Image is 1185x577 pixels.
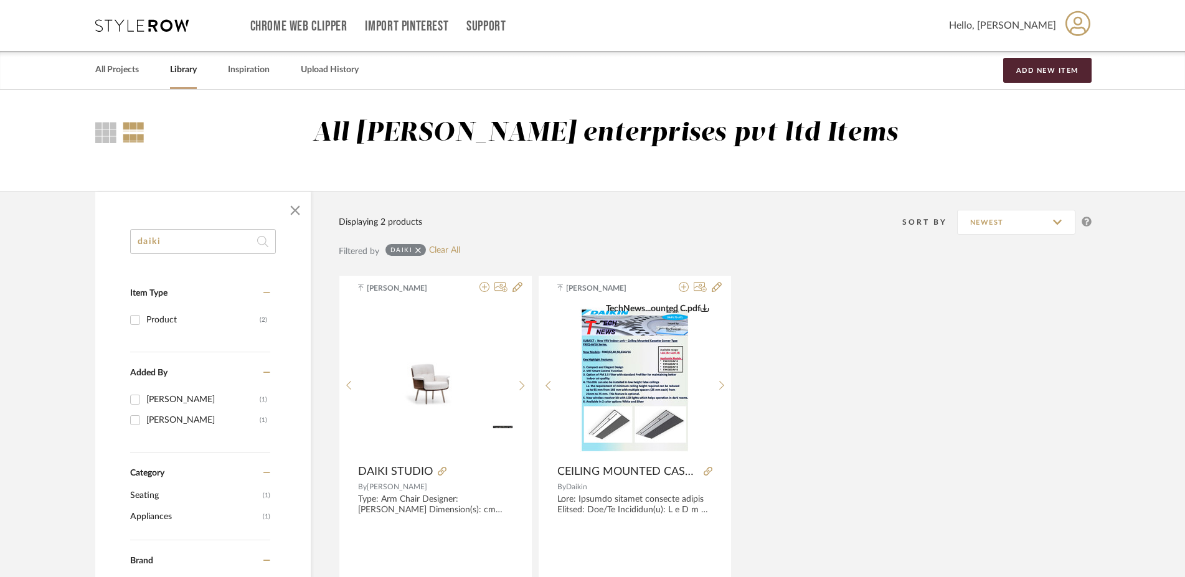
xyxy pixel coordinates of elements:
div: 0 [358,303,512,458]
span: Daikin [566,483,587,490]
button: TechNews...ounted C.pdf [606,303,709,316]
a: Inspiration [228,62,270,78]
button: Close [283,198,308,223]
a: Import Pinterest [365,21,448,32]
img: CEILING MOUNTED CASSETTE CORNER - FXKQ-AV16 SERIES [575,303,695,458]
a: Clear All [429,245,460,256]
a: Upload History [301,62,359,78]
div: (1) [260,410,267,430]
div: Sort By [902,216,957,228]
a: Library [170,62,197,78]
div: 0 [558,303,712,458]
div: (2) [260,310,267,330]
span: [PERSON_NAME] [566,283,644,294]
span: Appliances [130,506,260,527]
a: Support [466,21,506,32]
div: daiki [390,246,413,254]
div: (1) [260,390,267,410]
span: Item Type [130,289,168,298]
div: [PERSON_NAME] [146,410,260,430]
div: Filtered by [339,245,379,258]
span: DAIKI STUDIO [358,465,433,479]
span: Seating [130,485,260,506]
span: (1) [263,486,270,505]
img: DAIKI STUDIO [358,332,512,429]
span: Category [130,468,164,479]
span: Added By [130,368,168,377]
span: Brand [130,556,153,565]
div: [PERSON_NAME] [146,390,260,410]
input: Search within 2 results [130,229,276,254]
span: (1) [263,507,270,527]
span: [PERSON_NAME] [367,483,427,490]
span: CEILING MOUNTED CASSETTE CORNER - FXKQ-AV16 SERIES [557,465,699,479]
span: By [557,483,566,490]
div: Type: Arm Chair Designer: [PERSON_NAME] Dimension(s): cm 74x74 H87 Material/Finishes: [URL][DOMAI... [358,494,513,515]
a: All Projects [95,62,139,78]
a: Chrome Web Clipper [250,21,347,32]
span: By [358,483,367,490]
div: All [PERSON_NAME] enterprises pvt ltd Items [313,118,899,149]
div: Lore: Ipsumdo sitamet consecte adipis Elitsed: Doe/Te Incididun(u): L e D m A Enim admi : 0416 v ... [557,494,712,515]
span: [PERSON_NAME] [367,283,445,294]
div: Product [146,310,260,330]
span: Hello, [PERSON_NAME] [949,18,1056,33]
div: Displaying 2 products [339,215,422,229]
button: Add New Item [1003,58,1092,83]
